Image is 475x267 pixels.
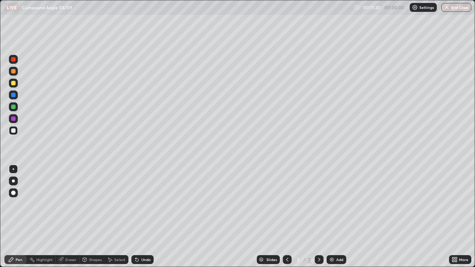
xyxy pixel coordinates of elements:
div: 3 [295,257,302,262]
img: add-slide-button [329,257,335,263]
div: Undo [141,258,151,261]
p: LIVE [7,4,17,10]
p: Settings [419,6,434,9]
div: Select [114,258,125,261]
div: / [304,257,306,262]
div: Highlight [36,258,53,261]
div: Slides [266,258,277,261]
div: Add [336,258,343,261]
div: Pen [16,258,22,261]
div: 3 [307,256,312,263]
p: Compound Angle 04/09 [22,4,72,10]
div: Eraser [65,258,76,261]
div: Shapes [89,258,102,261]
div: More [459,258,468,261]
button: End Class [441,3,471,12]
img: end-class-cross [444,4,450,10]
img: class-settings-icons [412,4,418,10]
